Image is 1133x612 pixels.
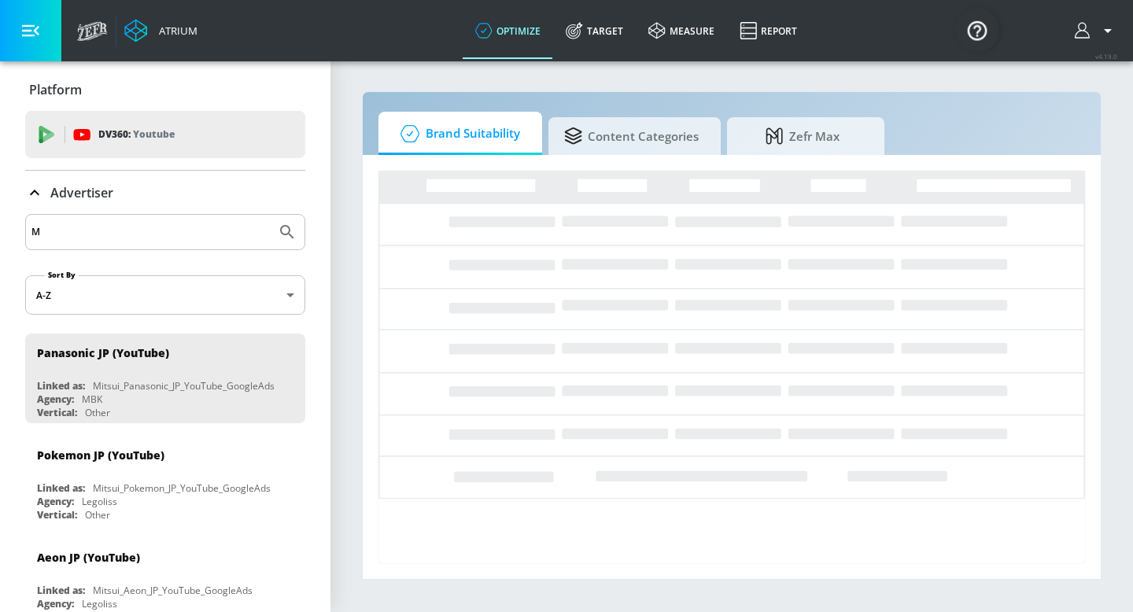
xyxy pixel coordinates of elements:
[37,550,140,565] div: Aeon JP (YouTube)
[25,436,305,525] div: Pokemon JP (YouTube)Linked as:Mitsui_Pokemon_JP_YouTube_GoogleAdsAgency:LegolissVertical:Other
[37,481,85,495] div: Linked as:
[25,334,305,423] div: Panasonic JP (YouTube)Linked as:Mitsui_Panasonic_JP_YouTube_GoogleAdsAgency:MBKVertical:Other
[37,584,85,597] div: Linked as:
[25,68,305,112] div: Platform
[955,8,999,52] button: Open Resource Center
[1095,52,1117,61] span: v 4.19.0
[394,115,520,153] span: Brand Suitability
[37,495,74,508] div: Agency:
[25,275,305,315] div: A-Z
[93,481,271,495] div: Mitsui_Pokemon_JP_YouTube_GoogleAds
[553,2,636,59] a: Target
[50,184,113,201] p: Advertiser
[37,508,77,522] div: Vertical:
[463,2,553,59] a: optimize
[82,393,102,406] div: MBK
[85,406,110,419] div: Other
[98,126,175,143] p: DV360:
[37,406,77,419] div: Vertical:
[25,111,305,158] div: DV360: Youtube
[727,2,810,59] a: Report
[37,448,164,463] div: Pokemon JP (YouTube)
[37,379,85,393] div: Linked as:
[153,24,197,38] div: Atrium
[564,117,699,155] span: Content Categories
[29,81,82,98] p: Platform
[37,345,169,360] div: Panasonic JP (YouTube)
[124,19,197,42] a: Atrium
[85,508,110,522] div: Other
[25,171,305,215] div: Advertiser
[31,222,270,242] input: Search by name
[37,597,74,610] div: Agency:
[743,117,862,155] span: Zefr Max
[82,597,117,610] div: Legoliss
[93,379,275,393] div: Mitsui_Panasonic_JP_YouTube_GoogleAds
[45,270,79,280] label: Sort By
[37,393,74,406] div: Agency:
[636,2,727,59] a: measure
[82,495,117,508] div: Legoliss
[93,584,253,597] div: Mitsui_Aeon_JP_YouTube_GoogleAds
[133,126,175,142] p: Youtube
